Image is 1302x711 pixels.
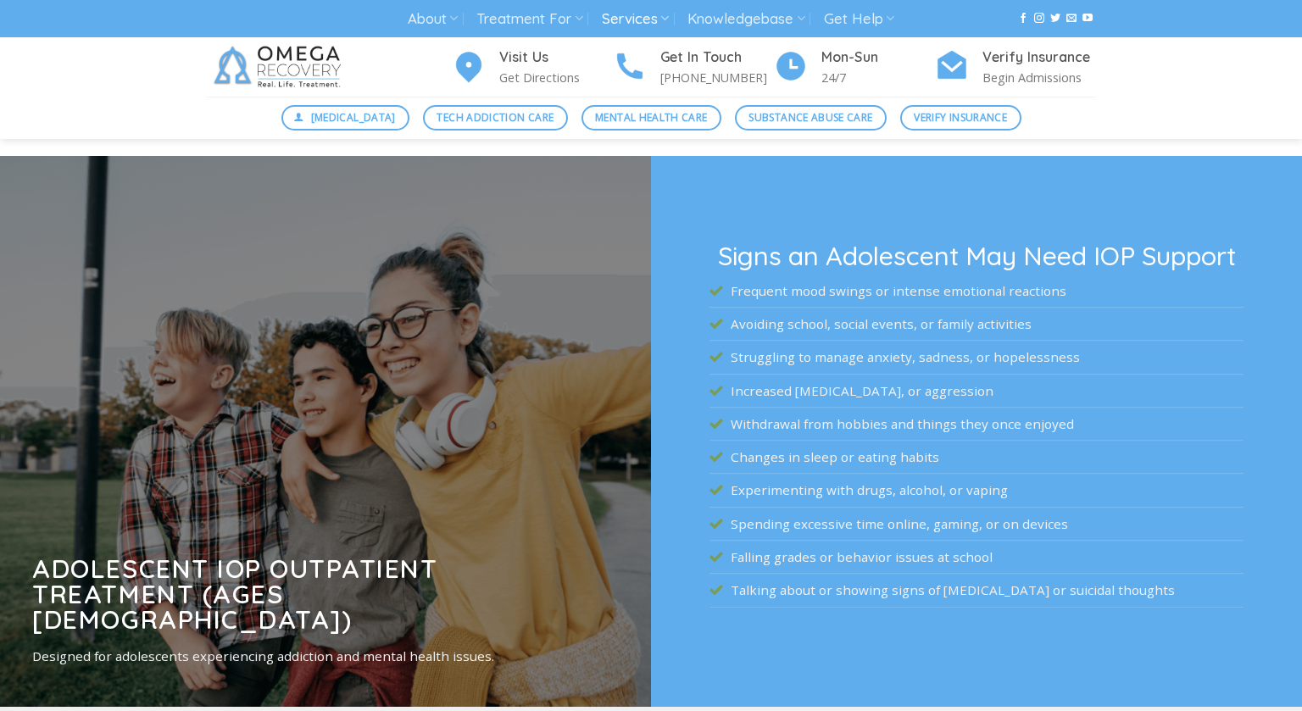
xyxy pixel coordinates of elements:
[660,47,774,69] h4: Get In Touch
[709,575,1244,608] li: Talking about or showing signs of [MEDICAL_DATA] or suicidal thoughts
[824,3,894,35] a: Get Help
[709,243,1244,269] h3: Signs an Adolescent May Need IOP Support
[709,308,1244,341] li: Avoiding school, social events, or family activities
[1066,13,1077,25] a: Send us an email
[935,47,1096,88] a: Verify Insurance Begin Admissions
[602,3,669,35] a: Services
[821,47,935,69] h4: Mon-Sun
[709,475,1244,508] li: Experimenting with drugs, alcohol, or vaping
[748,109,872,125] span: Substance Abuse Care
[709,341,1244,374] li: Struggling to manage anxiety, sadness, or hopelessness
[32,646,579,666] p: Designed for adolescents experiencing addiction and mental health issues.
[437,109,554,125] span: Tech Addiction Care
[709,541,1244,574] li: Falling grades or behavior issues at school
[32,553,437,636] strong: Adolescent IOP Outpatient Treatment (Ages [DEMOGRAPHIC_DATA])
[660,68,774,87] p: [PHONE_NUMBER]
[1050,13,1060,25] a: Follow on Twitter
[982,68,1096,87] p: Begin Admissions
[1034,13,1044,25] a: Follow on Instagram
[499,68,613,87] p: Get Directions
[581,105,721,131] a: Mental Health Care
[1082,13,1093,25] a: Follow on YouTube
[595,109,707,125] span: Mental Health Care
[709,275,1244,308] li: Frequent mood swings or intense emotional reactions
[709,508,1244,541] li: Spending excessive time online, gaming, or on devices
[311,109,396,125] span: [MEDICAL_DATA]
[499,47,613,69] h4: Visit Us
[206,37,354,97] img: Omega Recovery
[709,375,1244,408] li: Increased [MEDICAL_DATA], or aggression
[914,109,1007,125] span: Verify Insurance
[423,105,568,131] a: Tech Addiction Care
[408,3,458,35] a: About
[821,68,935,87] p: 24/7
[709,441,1244,474] li: Changes in sleep or eating habits
[281,105,410,131] a: [MEDICAL_DATA]
[735,105,887,131] a: Substance Abuse Care
[1018,13,1028,25] a: Follow on Facebook
[476,3,582,35] a: Treatment For
[900,105,1021,131] a: Verify Insurance
[613,47,774,88] a: Get In Touch [PHONE_NUMBER]
[452,47,613,88] a: Visit Us Get Directions
[709,408,1244,441] li: Withdrawal from hobbies and things they once enjoyed
[982,47,1096,69] h4: Verify Insurance
[687,3,804,35] a: Knowledgebase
